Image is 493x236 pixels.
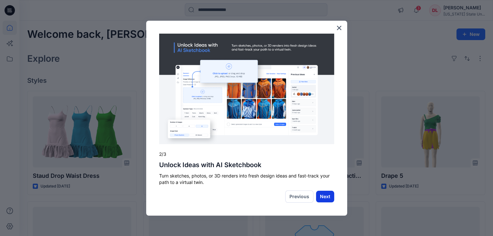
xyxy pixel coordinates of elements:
button: Previous [285,190,313,203]
button: Close [336,23,342,33]
button: Next [316,191,334,202]
p: 2/3 [159,151,334,157]
h2: Unlock Ideas with AI Sketchbook [159,161,334,169]
p: Turn sketches, photos, or 3D renders into fresh design ideas and fast-track your path to a virtua... [159,173,334,185]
